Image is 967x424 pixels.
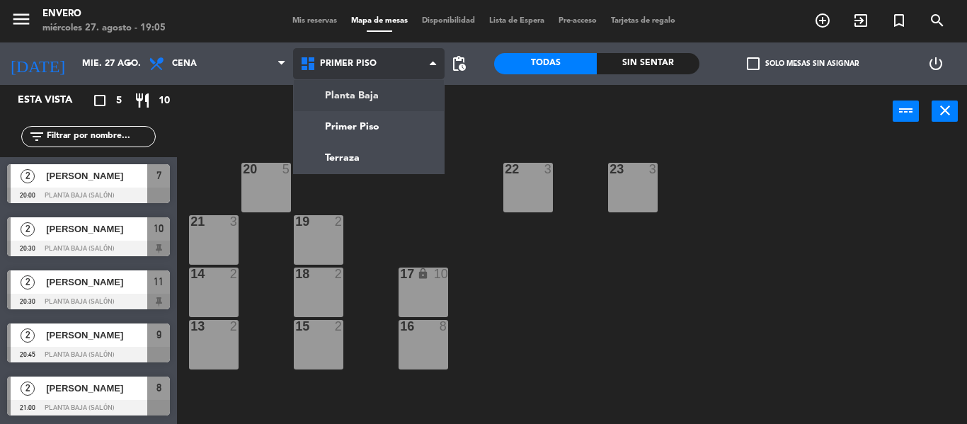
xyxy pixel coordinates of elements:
div: 2 [335,268,343,280]
i: power_input [898,102,915,119]
span: 2 [21,275,35,290]
a: Primer Piso [294,111,444,142]
i: lock [417,268,429,280]
i: search [929,12,946,29]
button: close [932,101,958,122]
span: Lista de Espera [482,17,551,25]
i: crop_square [91,92,108,109]
div: 22 [505,163,505,176]
span: [PERSON_NAME] [46,168,147,183]
span: 10 [159,93,170,109]
div: 2 [230,268,239,280]
button: menu [11,8,32,35]
span: [PERSON_NAME] [46,328,147,343]
span: Mapa de mesas [344,17,415,25]
div: 14 [190,268,191,280]
i: menu [11,8,32,30]
div: 3 [544,163,553,176]
span: [PERSON_NAME] [46,381,147,396]
span: 7 [156,167,161,184]
div: 2 [335,320,343,333]
i: add_circle_outline [814,12,831,29]
div: Esta vista [7,92,102,109]
div: Sin sentar [597,53,699,74]
div: 23 [610,163,610,176]
i: filter_list [28,128,45,145]
a: Planta Baja [294,80,444,111]
span: check_box_outline_blank [747,57,760,70]
span: Tarjetas de regalo [604,17,682,25]
div: 3 [230,215,239,228]
input: Filtrar por nombre... [45,129,155,144]
div: Envero [42,7,166,21]
i: turned_in_not [891,12,908,29]
span: Disponibilidad [415,17,482,25]
div: 18 [295,268,296,280]
span: pending_actions [450,55,467,72]
span: 2 [21,328,35,343]
div: 8 [440,320,448,333]
span: Primer Piso [320,59,377,69]
span: Cena [172,59,197,69]
span: 9 [156,326,161,343]
span: 10 [154,220,164,237]
div: 2 [230,320,239,333]
div: 3 [649,163,658,176]
span: 8 [156,379,161,396]
span: 2 [21,169,35,183]
div: 15 [295,320,296,333]
div: 10 [434,268,448,280]
span: 2 [21,382,35,396]
div: 13 [190,320,191,333]
span: 5 [116,93,122,109]
span: 2 [21,222,35,236]
span: [PERSON_NAME] [46,275,147,290]
div: 19 [295,215,296,228]
div: Todas [494,53,597,74]
span: Mis reservas [285,17,344,25]
label: Solo mesas sin asignar [747,57,859,70]
button: power_input [893,101,919,122]
i: exit_to_app [852,12,869,29]
i: power_settings_new [927,55,944,72]
span: [PERSON_NAME] [46,222,147,236]
i: restaurant [134,92,151,109]
i: arrow_drop_down [121,55,138,72]
div: miércoles 27. agosto - 19:05 [42,21,166,35]
span: 11 [154,273,164,290]
div: 21 [190,215,191,228]
div: 2 [335,215,343,228]
a: Terraza [294,142,444,173]
span: Pre-acceso [551,17,604,25]
div: 5 [282,163,291,176]
i: close [937,102,954,119]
